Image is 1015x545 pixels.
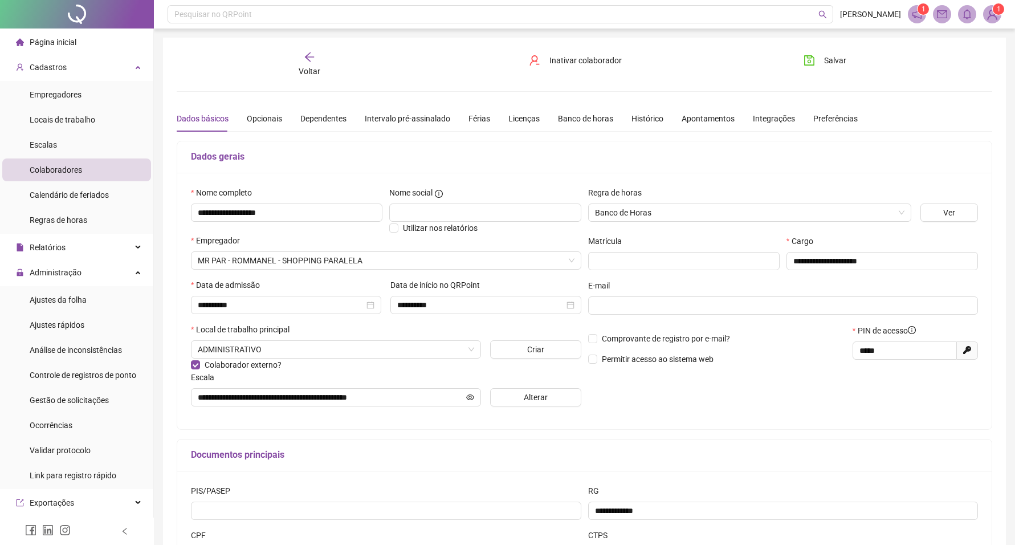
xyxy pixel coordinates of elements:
[191,485,238,497] label: PIS/PASEP
[682,112,735,125] div: Apontamentos
[588,186,649,199] label: Regra de horas
[30,498,74,507] span: Exportações
[304,51,315,63] span: arrow-left
[247,112,282,125] div: Opcionais
[59,524,71,536] span: instagram
[30,345,122,355] span: Análise de inconsistências
[30,38,76,47] span: Página inicial
[962,9,972,19] span: bell
[840,8,901,21] span: [PERSON_NAME]
[30,471,116,480] span: Link para registro rápido
[191,323,297,336] label: Local de trabalho principal
[786,235,821,247] label: Cargo
[191,371,222,384] label: Escala
[508,112,540,125] div: Licenças
[524,391,548,404] span: Alterar
[468,112,490,125] div: Férias
[602,355,714,364] span: Permitir acesso ao sistema web
[30,90,81,99] span: Empregadores
[804,55,815,66] span: save
[198,252,574,269] span: MR COMERCIO DE BIJUTERIAS LTDA – FILIAL
[490,340,581,359] button: Criar
[920,204,978,222] button: Ver
[602,334,730,343] span: Comprovante de registro por e-mail?
[25,524,36,536] span: facebook
[30,115,95,124] span: Locais de trabalho
[30,421,72,430] span: Ocorrências
[16,499,24,507] span: export
[753,112,795,125] div: Integrações
[588,235,629,247] label: Matrícula
[177,112,229,125] div: Dados básicos
[30,371,136,380] span: Controle de registros de ponto
[993,3,1004,15] sup: Atualize o seu contato no menu Meus Dados
[30,165,82,174] span: Colaboradores
[16,38,24,46] span: home
[824,54,846,67] span: Salvar
[30,268,81,277] span: Administração
[813,112,858,125] div: Preferências
[205,360,282,369] span: Colaborador externo?
[588,529,615,542] label: CTPS
[30,63,67,72] span: Cadastros
[466,393,474,401] span: eye
[520,51,630,70] button: Inativar colaborador
[435,190,443,198] span: info-circle
[908,326,916,334] span: info-circle
[30,396,109,405] span: Gestão de solicitações
[943,206,955,219] span: Ver
[976,506,1004,534] iframe: Intercom live chat
[30,215,87,225] span: Regras de horas
[818,10,827,19] span: search
[984,6,1001,23] img: 83693
[549,54,622,67] span: Inativar colaborador
[16,269,24,276] span: lock
[42,524,54,536] span: linkedin
[30,190,109,200] span: Calendário de feriados
[191,448,978,462] h5: Documentos principais
[937,9,947,19] span: mail
[191,150,978,164] h5: Dados gerais
[191,234,247,247] label: Empregador
[389,186,433,199] span: Nome social
[588,485,606,497] label: RG
[795,51,855,70] button: Salvar
[595,204,905,221] span: Banco de Horas
[922,5,926,13] span: 1
[490,388,581,406] button: Alterar
[30,295,87,304] span: Ajustes da folha
[191,529,213,542] label: CPF
[30,243,66,252] span: Relatórios
[529,55,540,66] span: user-delete
[997,5,1001,13] span: 1
[121,527,129,535] span: left
[403,223,478,233] span: Utilizar nos relatórios
[365,112,450,125] div: Intervalo pré-assinalado
[300,112,347,125] div: Dependentes
[558,112,613,125] div: Banco de horas
[191,186,259,199] label: Nome completo
[858,324,916,337] span: PIN de acesso
[198,341,474,358] span: AVENIDA ANTÔNIO CARLOS MAGALHÃES, 1034, PITUBA PARQUE CENTER
[631,112,663,125] div: Histórico
[30,140,57,149] span: Escalas
[918,3,929,15] sup: 1
[30,446,91,455] span: Validar protocolo
[16,63,24,71] span: user-add
[912,9,922,19] span: notification
[588,279,617,292] label: E-mail
[527,343,544,356] span: Criar
[390,279,487,291] label: Data de início no QRPoint
[16,243,24,251] span: file
[299,67,320,76] span: Voltar
[30,320,84,330] span: Ajustes rápidos
[191,279,267,291] label: Data de admissão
